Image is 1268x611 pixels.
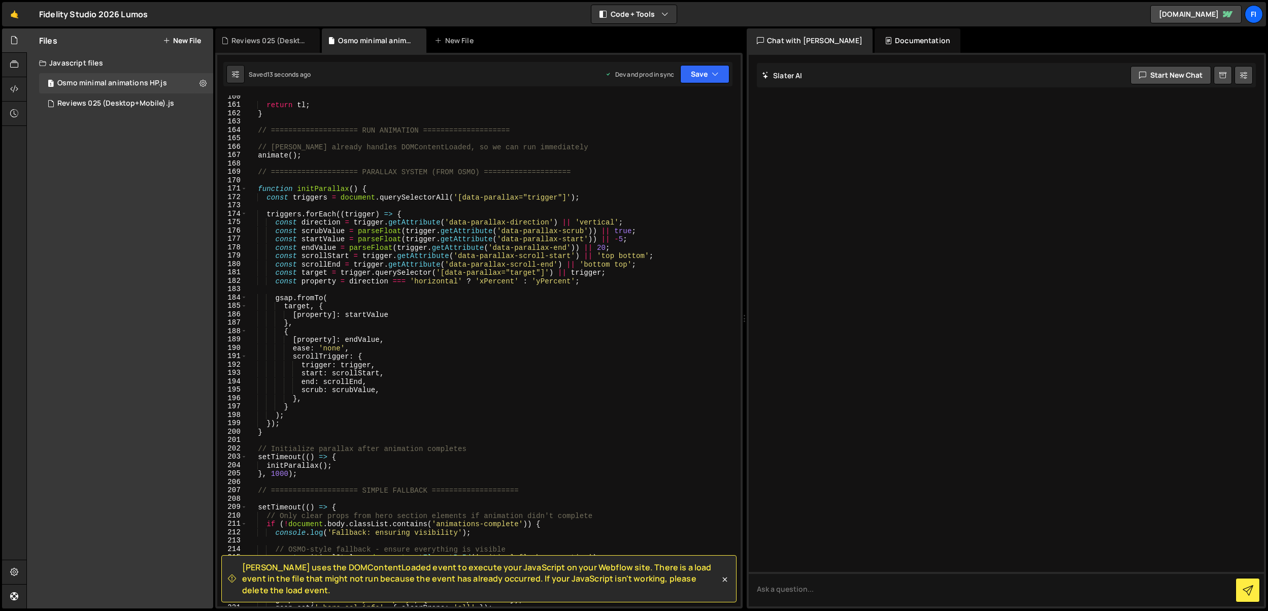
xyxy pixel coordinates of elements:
div: 192 [217,361,247,369]
div: 177 [217,235,247,243]
div: Saved [249,70,311,79]
div: 165 [217,134,247,143]
button: New File [163,37,201,45]
div: 196 [217,394,247,403]
div: 160 [217,92,247,101]
div: Osmo minimal animations HP.js [57,79,167,88]
div: 206 [217,478,247,487]
div: 168 [217,159,247,168]
div: 171 [217,184,247,193]
div: 200 [217,428,247,436]
div: 216 [217,562,247,570]
div: Domain: [PERSON_NAME][DOMAIN_NAME] [26,26,168,35]
a: [DOMAIN_NAME] [1150,5,1242,23]
div: 219 [217,587,247,595]
div: 16516/44886.js [39,73,213,93]
div: 176 [217,227,247,235]
span: 1 [48,80,54,88]
h2: Files [39,35,57,46]
img: website_grey.svg [16,26,24,35]
div: Reviews 025 (Desktop+Mobile).js [57,99,174,108]
div: 166 [217,143,247,151]
div: 184 [217,294,247,302]
div: 167 [217,151,247,159]
div: Reviews 025 (Desktop+Mobile).js [231,36,308,46]
div: 203 [217,453,247,461]
div: 170 [217,176,247,185]
div: 213 [217,536,247,545]
div: v 4.0.25 [28,16,50,24]
div: 198 [217,411,247,420]
div: 172 [217,193,247,202]
img: tab_keywords_by_traffic_grey.svg [99,59,107,67]
button: Save [680,65,729,83]
img: tab_domain_overview_orange.svg [41,59,49,67]
div: 220 [217,595,247,604]
div: 162 [217,109,247,118]
div: 201 [217,436,247,444]
div: 205 [217,469,247,478]
div: Osmo minimal animations HP.js [338,36,414,46]
div: 214 [217,545,247,554]
div: Javascript files [27,53,213,73]
div: 161 [217,101,247,109]
button: Start new chat [1130,66,1211,84]
div: 181 [217,268,247,277]
div: 217 [217,570,247,578]
div: 188 [217,327,247,336]
div: 16516/44892.js [39,93,213,114]
div: 164 [217,126,247,135]
div: Keywords nach Traffic [110,60,175,67]
div: 179 [217,251,247,260]
h2: Slater AI [762,71,803,80]
div: 175 [217,218,247,227]
div: Dev and prod in sync [605,70,674,79]
div: 209 [217,503,247,511]
div: Chat with [PERSON_NAME] [747,28,873,53]
div: Domain [52,60,75,67]
div: 174 [217,210,247,218]
div: 202 [217,444,247,453]
div: New File [435,36,477,46]
img: logo_orange.svg [16,16,24,24]
div: 194 [217,377,247,386]
div: 180 [217,260,247,269]
div: 187 [217,318,247,327]
div: 218 [217,578,247,587]
div: 178 [217,243,247,252]
div: 13 seconds ago [267,70,311,79]
a: 🤙 [2,2,27,26]
button: Code + Tools [591,5,677,23]
div: 197 [217,402,247,411]
div: 199 [217,419,247,428]
div: 191 [217,352,247,361]
div: 183 [217,285,247,294]
div: 169 [217,168,247,176]
div: 204 [217,461,247,470]
div: 189 [217,335,247,344]
div: 208 [217,495,247,503]
div: 195 [217,385,247,394]
a: Fi [1245,5,1263,23]
div: 211 [217,520,247,528]
div: 210 [217,511,247,520]
div: 163 [217,117,247,126]
div: 185 [217,302,247,310]
span: [PERSON_NAME] uses the DOMContentLoaded event to execute your JavaScript on your Webflow site. Th... [242,562,720,596]
div: 193 [217,369,247,377]
div: 215 [217,553,247,562]
div: 186 [217,310,247,319]
div: 212 [217,528,247,537]
div: 173 [217,201,247,210]
div: 182 [217,277,247,285]
div: 190 [217,344,247,352]
div: 207 [217,486,247,495]
div: Fidelity Studio 2026 Lumos [39,8,148,20]
div: Documentation [875,28,960,53]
